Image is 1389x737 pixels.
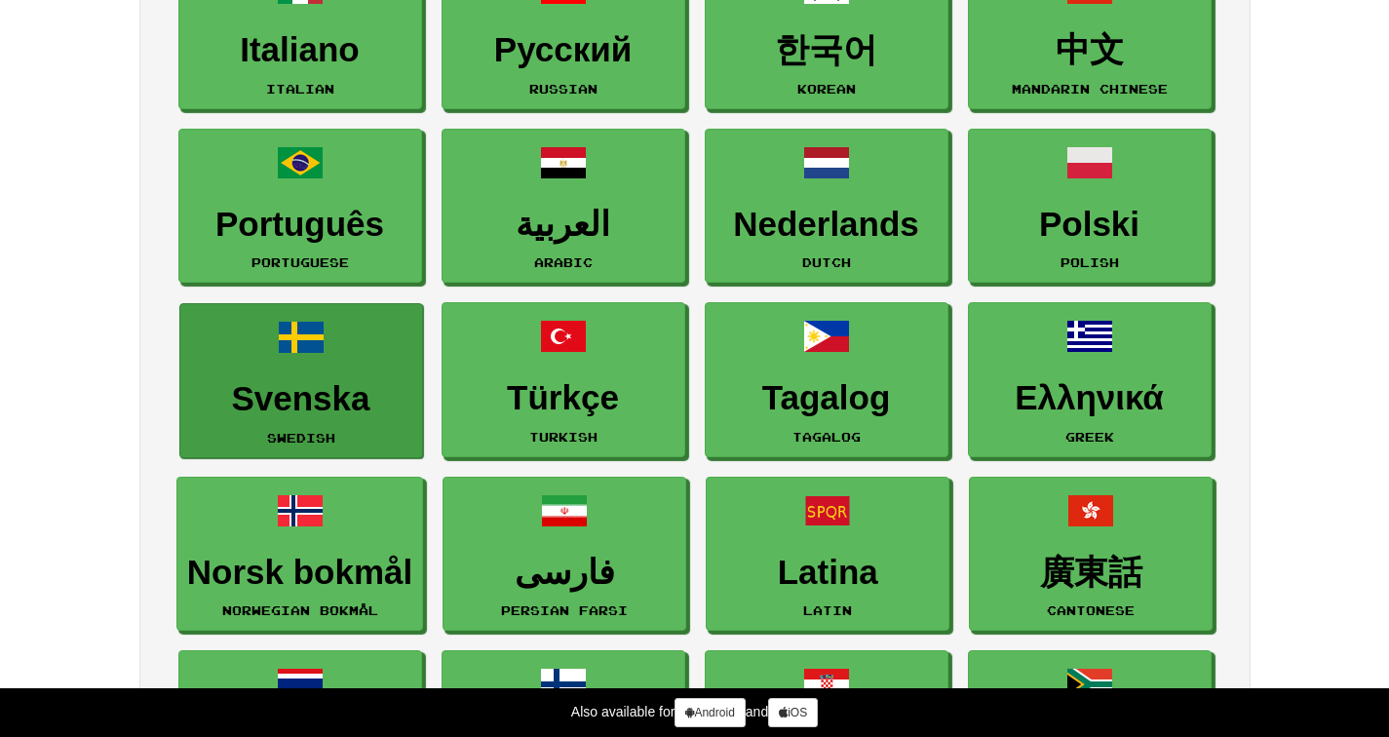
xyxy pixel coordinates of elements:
h3: Türkçe [452,379,675,417]
h3: Svenska [190,380,412,418]
small: Greek [1065,430,1114,444]
h3: فارسی [453,554,675,592]
h3: العربية [452,206,675,244]
small: Dutch [802,255,851,269]
h3: 한국어 [715,31,938,69]
small: Korean [797,82,856,96]
small: Arabic [534,255,593,269]
a: NederlandsDutch [705,129,948,284]
small: Norwegian Bokmål [222,603,378,617]
a: PolskiPolish [968,129,1212,284]
small: Swedish [267,431,335,445]
h3: 中文 [979,31,1201,69]
h3: Ελληνικά [979,379,1201,417]
small: Italian [266,82,334,96]
h3: Latina [716,554,939,592]
small: Polish [1061,255,1119,269]
a: TürkçeTurkish [442,302,685,457]
a: فارسیPersian Farsi [443,477,686,632]
h3: 廣東話 [980,554,1202,592]
small: Persian Farsi [501,603,628,617]
h3: Norsk bokmål [187,554,412,592]
small: Turkish [529,430,598,444]
h3: Русский [452,31,675,69]
a: PortuguêsPortuguese [178,129,422,284]
small: Russian [529,82,598,96]
small: Portuguese [251,255,349,269]
a: TagalogTagalog [705,302,948,457]
h3: Italiano [189,31,411,69]
a: Norsk bokmålNorwegian Bokmål [176,477,423,632]
a: iOS [768,698,818,727]
a: ΕλληνικάGreek [968,302,1212,457]
a: العربيةArabic [442,129,685,284]
small: Cantonese [1047,603,1135,617]
a: Android [675,698,745,727]
a: LatinaLatin [706,477,949,632]
h3: Português [189,206,411,244]
a: 廣東話Cantonese [969,477,1213,632]
h3: Nederlands [715,206,938,244]
h3: Polski [979,206,1201,244]
small: Tagalog [792,430,861,444]
h3: Tagalog [715,379,938,417]
small: Mandarin Chinese [1012,82,1168,96]
small: Latin [803,603,852,617]
a: SvenskaSwedish [179,303,423,458]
